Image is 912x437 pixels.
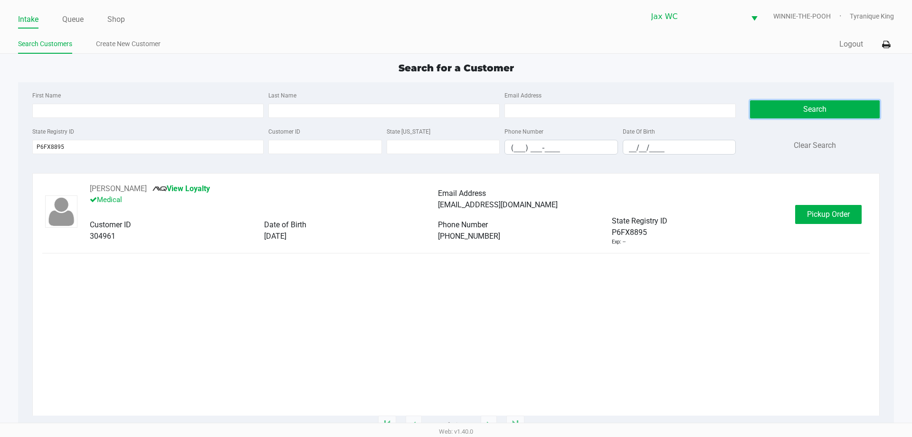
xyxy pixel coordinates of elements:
[90,220,131,229] span: Customer ID
[90,194,437,208] p: Medical
[439,428,473,435] span: Web: v1.40.0
[62,13,84,26] a: Queue
[438,220,488,229] span: Phone Number
[504,140,618,155] kendo-maskedtextbox: Format: (999) 999-9999
[623,140,736,155] kendo-maskedtextbox: Format: MM/DD/YYYY
[612,216,667,225] span: State Registry ID
[268,91,296,100] label: Last Name
[651,11,740,22] span: Jax WC
[504,127,543,136] label: Phone Number
[268,127,300,136] label: Customer ID
[406,416,422,435] app-submit-button: Previous
[438,200,558,209] span: [EMAIL_ADDRESS][DOMAIN_NAME]
[431,420,471,430] span: 1 - 1 of 1 items
[387,127,430,136] label: State [US_STATE]
[850,11,894,21] span: Tyranique King
[612,227,647,238] span: P6FX8895
[505,140,617,155] input: Format: (999) 999-9999
[750,100,879,118] button: Search
[623,127,655,136] label: Date Of Birth
[96,38,161,50] a: Create New Customer
[623,140,736,155] input: Format: MM/DD/YYYY
[612,238,626,246] div: Exp: --
[504,91,541,100] label: Email Address
[807,210,850,219] span: Pickup Order
[90,232,115,241] span: 304961
[506,416,524,435] app-submit-button: Move to last page
[378,416,396,435] app-submit-button: Move to first page
[152,184,210,193] a: View Loyalty
[264,232,286,241] span: [DATE]
[438,189,486,198] span: Email Address
[18,38,72,50] a: Search Customers
[773,11,850,21] span: WINNIE-THE-POOH
[32,127,74,136] label: State Registry ID
[90,183,147,194] button: See customer info
[107,13,125,26] a: Shop
[32,91,61,100] label: First Name
[438,232,500,241] span: [PHONE_NUMBER]
[399,62,514,74] span: Search for a Customer
[18,13,38,26] a: Intake
[481,416,497,435] app-submit-button: Next
[264,220,306,229] span: Date of Birth
[794,140,836,151] button: Clear Search
[795,205,862,224] button: Pickup Order
[839,39,863,50] button: Logout
[745,5,763,28] button: Select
